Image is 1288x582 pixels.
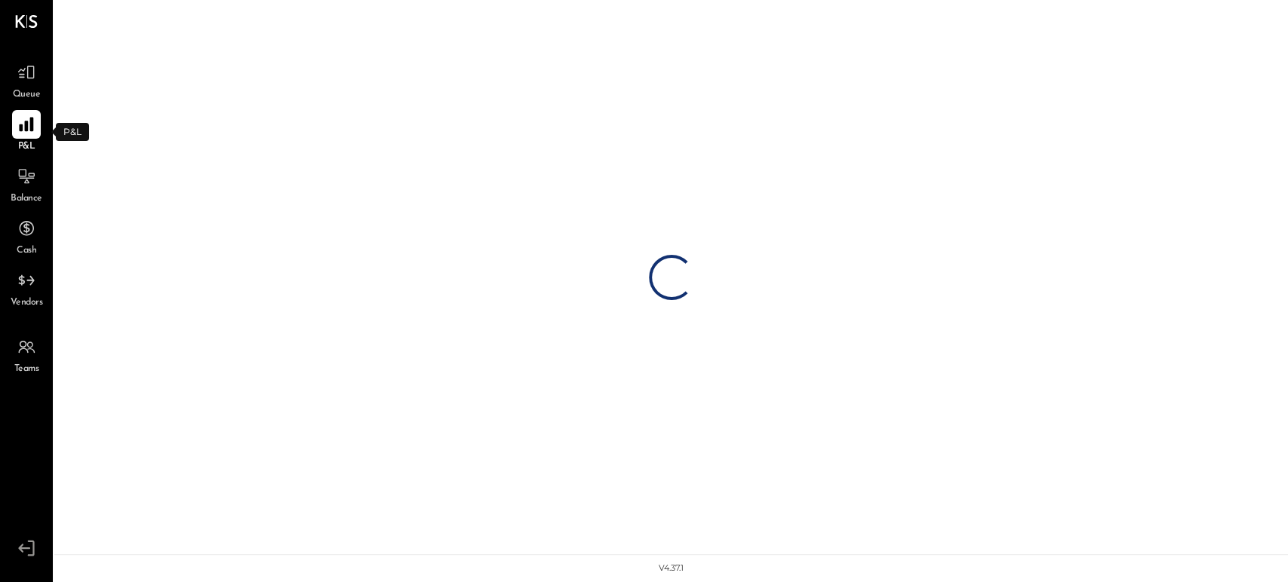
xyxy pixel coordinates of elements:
[1,58,52,102] a: Queue
[13,88,41,102] span: Queue
[11,296,43,310] span: Vendors
[17,244,36,258] span: Cash
[56,123,89,141] div: P&L
[11,192,42,206] span: Balance
[1,266,52,310] a: Vendors
[1,162,52,206] a: Balance
[1,332,52,376] a: Teams
[18,140,35,154] span: P&L
[1,110,52,154] a: P&L
[14,363,39,376] span: Teams
[659,562,684,574] div: v 4.37.1
[1,214,52,258] a: Cash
